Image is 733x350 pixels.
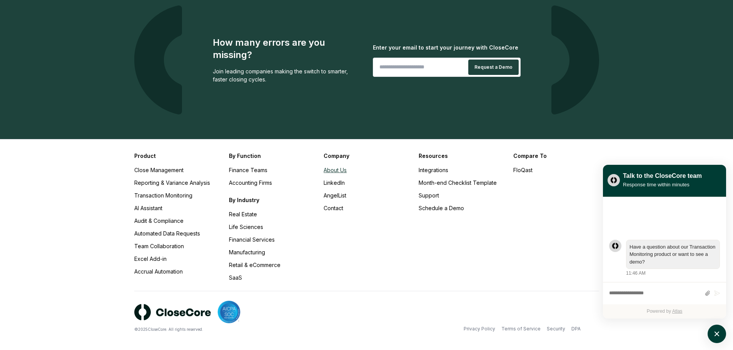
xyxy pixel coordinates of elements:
[324,152,409,160] h3: Company
[229,224,263,230] a: Life Sciences
[134,167,184,173] a: Close Management
[626,240,720,277] div: Wednesday, September 24, 11:46 AM
[229,211,257,217] a: Real Estate
[229,167,267,173] a: Finance Teams
[419,192,439,199] a: Support
[229,196,314,204] h3: By Industry
[134,192,192,199] a: Transaction Monitoring
[603,304,726,318] div: Powered by
[603,197,726,318] div: atlas-ticket
[134,243,184,249] a: Team Collaboration
[623,181,702,189] div: Response time within minutes
[629,243,716,266] div: atlas-message-text
[229,152,314,160] h3: By Function
[134,179,210,186] a: Reporting & Variance Analysis
[623,171,702,181] div: Talk to the CloseCore team
[464,325,495,332] a: Privacy Policy
[603,165,726,318] div: atlas-window
[373,43,521,51] div: Enter your email to start your journey with CloseCore
[513,167,533,173] a: FloQast
[229,262,281,268] a: Retail & eCommerce
[419,152,504,160] h3: Resources
[609,240,621,252] div: atlas-message-author-avatar
[134,230,200,237] a: Automated Data Requests
[551,5,599,114] img: logo
[134,304,211,320] img: logo
[229,274,242,281] a: SaaS
[134,152,220,160] h3: Product
[134,268,183,275] a: Accrual Automation
[229,179,272,186] a: Accounting Firms
[213,36,361,61] div: How many errors are you missing?
[134,327,367,332] div: © 2025 CloseCore. All rights reserved.
[213,67,361,83] div: Join leading companies making the switch to smarter, faster closing cycles.
[134,217,184,224] a: Audit & Compliance
[626,270,646,277] div: 11:46 AM
[468,60,519,75] button: Request a Demo
[419,179,497,186] a: Month-end Checklist Template
[324,192,346,199] a: AngelList
[324,179,345,186] a: LinkedIn
[419,205,464,211] a: Schedule a Demo
[324,205,343,211] a: Contact
[608,174,620,186] img: yblje5SQxOoZuw2TcITt_icon.png
[626,240,720,269] div: atlas-message-bubble
[134,255,167,262] a: Excel Add-in
[705,290,710,297] button: Attach files by clicking or dropping files here
[547,325,565,332] a: Security
[229,249,265,255] a: Manufacturing
[134,205,162,211] a: AI Assistant
[609,286,720,300] div: atlas-composer
[324,167,347,173] a: About Us
[672,309,683,314] a: Atlas
[217,300,240,323] img: SOC 2 compliant
[513,152,599,160] h3: Compare To
[134,5,182,114] img: logo
[229,236,275,243] a: Financial Services
[708,325,726,343] button: atlas-launcher
[419,167,448,173] a: Integrations
[609,240,720,277] div: atlas-message
[501,325,541,332] a: Terms of Service
[571,325,581,332] a: DPA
